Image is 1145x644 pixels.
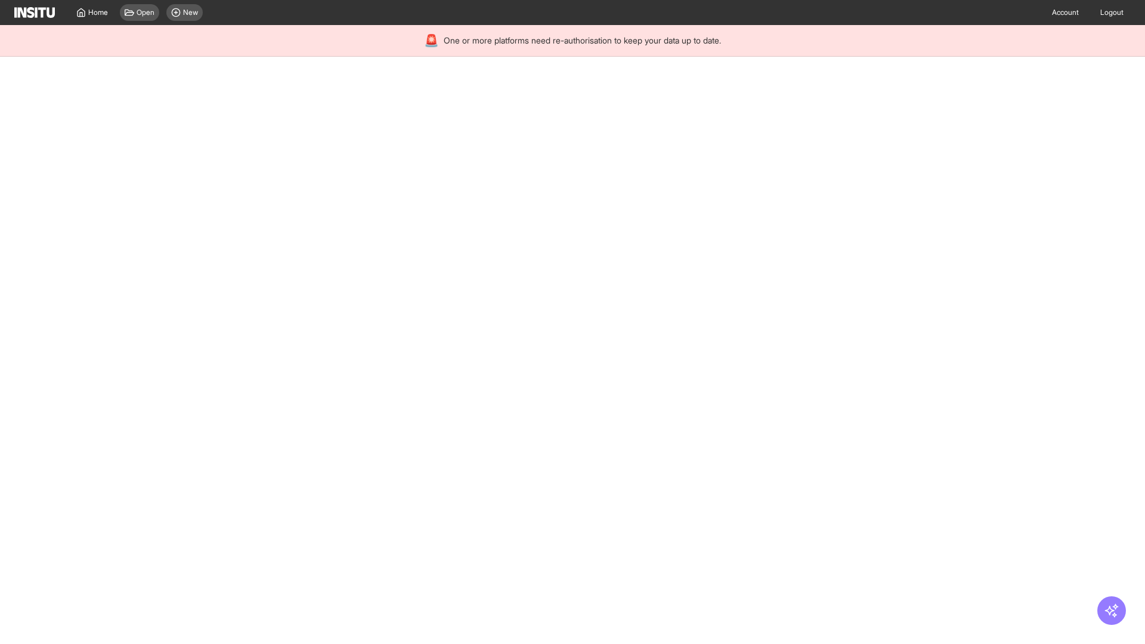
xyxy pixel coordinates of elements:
[88,8,108,17] span: Home
[424,32,439,49] div: 🚨
[444,35,721,47] span: One or more platforms need re-authorisation to keep your data up to date.
[183,8,198,17] span: New
[137,8,154,17] span: Open
[14,7,55,18] img: Logo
